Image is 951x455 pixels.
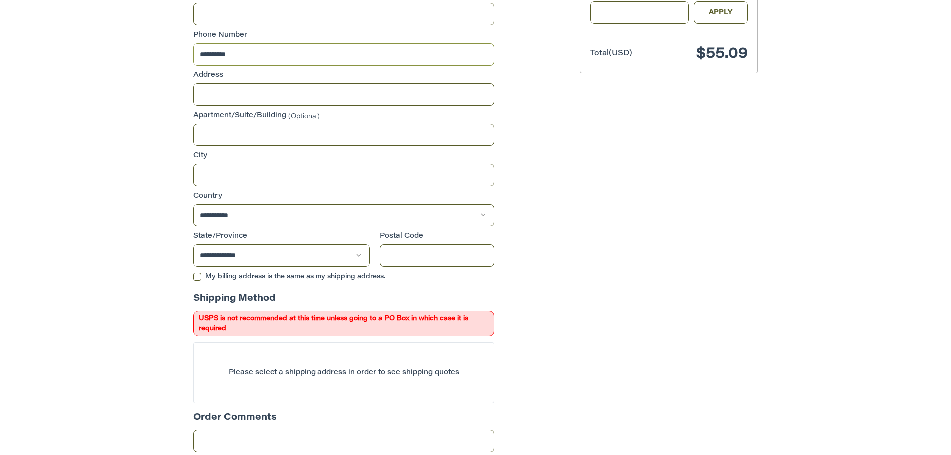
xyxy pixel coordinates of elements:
[193,292,276,311] legend: Shipping Method
[696,47,748,62] span: $55.09
[193,231,370,242] label: State/Province
[193,191,494,202] label: Country
[590,50,632,57] span: Total (USD)
[380,231,495,242] label: Postal Code
[193,30,494,41] label: Phone Number
[193,311,494,336] span: USPS is not recommended at this time unless going to a PO Box in which case it is required
[590,1,689,24] input: Gift Certificate or Coupon Code
[193,70,494,81] label: Address
[193,411,277,430] legend: Order Comments
[694,1,748,24] button: Apply
[194,363,494,383] p: Please select a shipping address in order to see shipping quotes
[193,151,494,161] label: City
[288,113,320,119] small: (Optional)
[193,273,494,281] label: My billing address is the same as my shipping address.
[193,111,494,121] label: Apartment/Suite/Building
